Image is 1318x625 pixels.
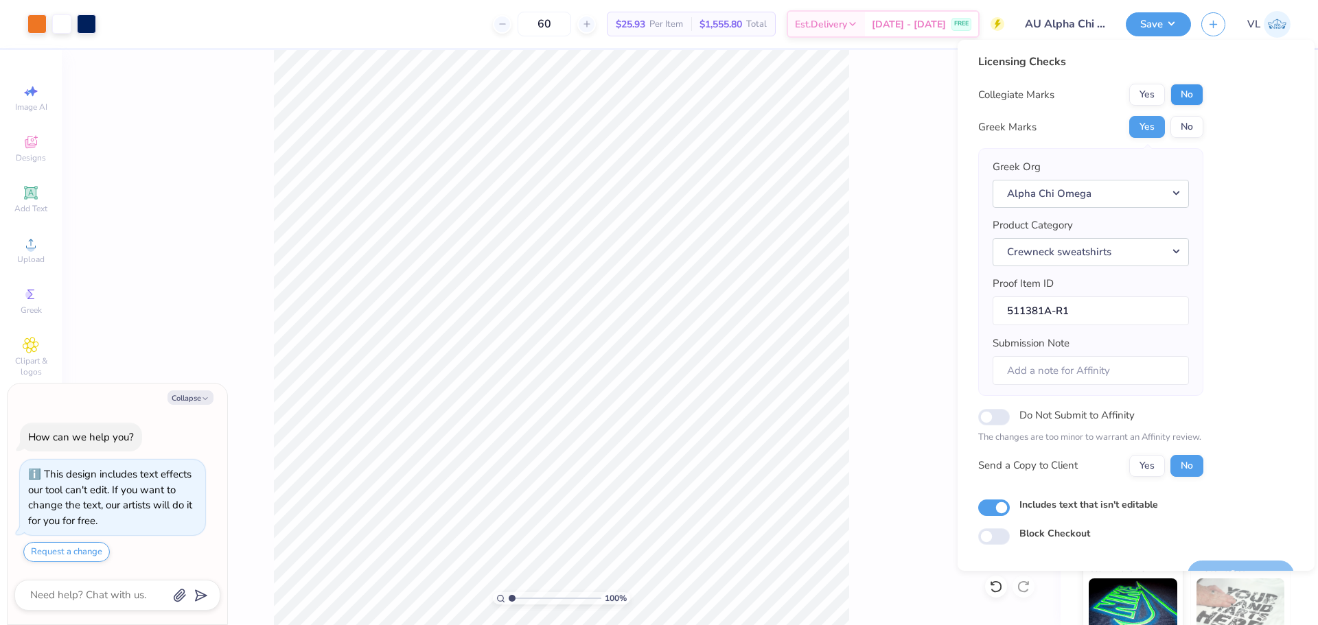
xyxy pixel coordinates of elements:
[518,12,571,36] input: – –
[1170,116,1203,138] button: No
[1247,16,1260,32] span: VL
[993,356,1189,386] input: Add a note for Affinity
[1129,84,1165,106] button: Yes
[1126,12,1191,36] button: Save
[978,54,1203,70] div: Licensing Checks
[28,467,192,528] div: This design includes text effects our tool can't edit. If you want to change the text, our artist...
[872,17,946,32] span: [DATE] - [DATE]
[28,430,134,444] div: How can we help you?
[1129,116,1165,138] button: Yes
[993,238,1189,266] button: Crewneck sweatshirts
[978,458,1078,473] div: Send a Copy to Client
[746,17,767,32] span: Total
[1170,84,1203,106] button: No
[993,335,1070,351] label: Submission Note
[7,355,55,377] span: Clipart & logos
[795,17,847,32] span: Est. Delivery
[1247,11,1291,38] a: VL
[167,390,213,405] button: Collapse
[16,152,46,163] span: Designs
[1170,455,1203,477] button: No
[1264,11,1291,38] img: Vincent Lloyd Laurel
[616,17,645,32] span: $25.93
[14,203,47,214] span: Add Text
[993,159,1041,175] label: Greek Org
[17,254,45,265] span: Upload
[1129,455,1165,477] button: Yes
[978,431,1203,445] p: The changes are too minor to warrant an Affinity review.
[1015,10,1115,38] input: Untitled Design
[23,542,110,562] button: Request a change
[978,87,1054,103] div: Collegiate Marks
[993,276,1054,292] label: Proof Item ID
[993,217,1073,233] label: Product Category
[993,180,1189,208] button: Alpha Chi Omega
[649,17,683,32] span: Per Item
[1019,526,1090,541] label: Block Checkout
[700,17,742,32] span: $1,555.80
[1019,406,1135,424] label: Do Not Submit to Affinity
[1019,497,1158,512] label: Includes text that isn't editable
[15,102,47,113] span: Image AI
[21,305,42,316] span: Greek
[605,592,627,604] span: 100 %
[954,19,969,29] span: FREE
[978,119,1037,135] div: Greek Marks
